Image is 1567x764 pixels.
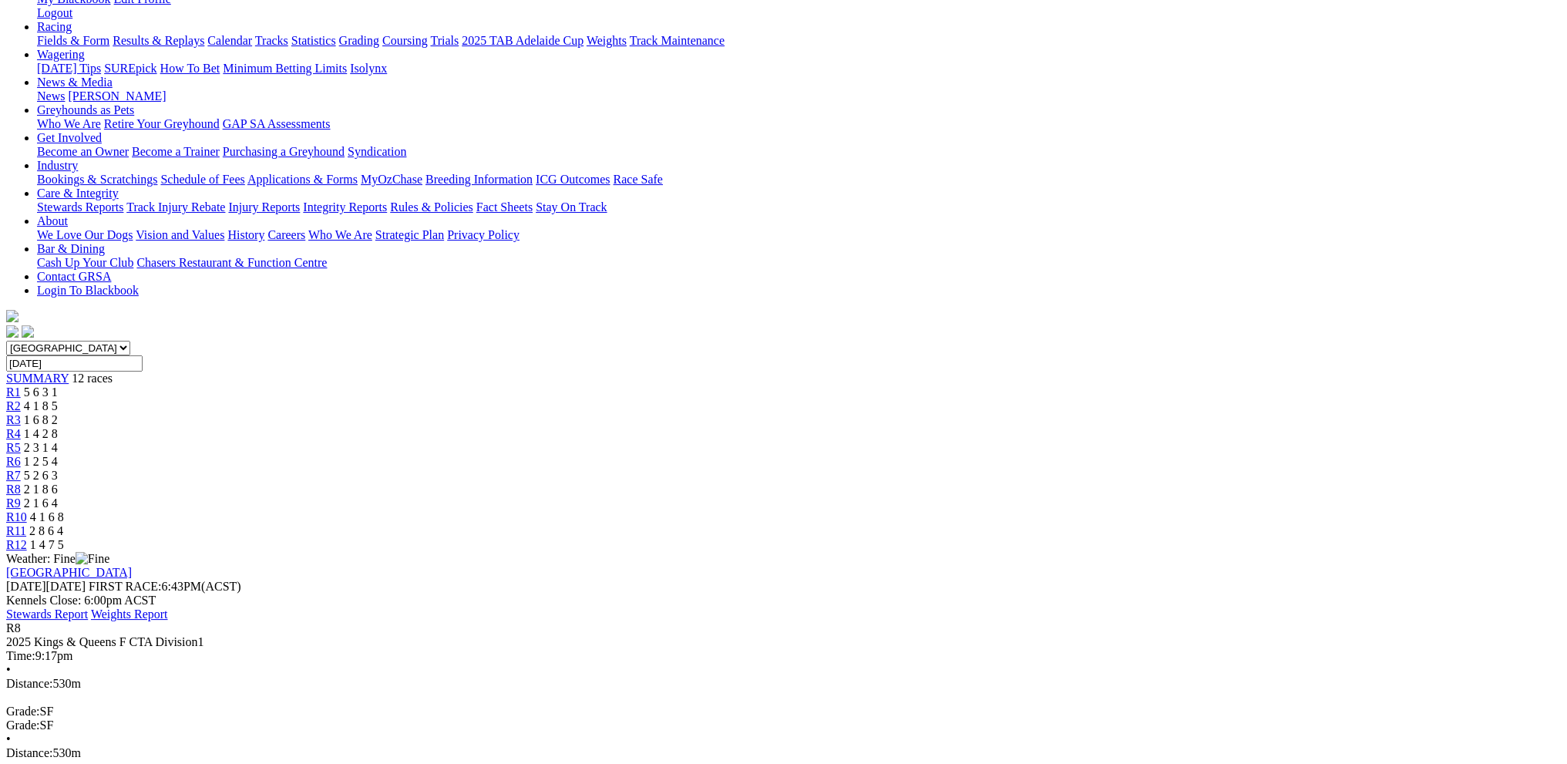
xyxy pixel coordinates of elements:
div: Racing [37,34,1561,48]
a: Statistics [291,34,336,47]
div: Care & Integrity [37,200,1561,214]
div: About [37,228,1561,242]
div: Bar & Dining [37,256,1561,270]
a: R9 [6,496,21,510]
a: Calendar [207,34,252,47]
a: GAP SA Assessments [223,117,331,130]
a: Fields & Form [37,34,109,47]
span: R8 [6,621,21,634]
a: About [37,214,68,227]
a: Retire Your Greyhound [104,117,220,130]
a: Stewards Report [6,607,88,621]
a: Contact GRSA [37,270,111,283]
a: Racing [37,20,72,33]
span: [DATE] [6,580,86,593]
a: Bookings & Scratchings [37,173,157,186]
a: MyOzChase [361,173,422,186]
span: Weather: Fine [6,552,109,565]
a: Become a Trainer [132,145,220,158]
a: Industry [37,159,78,172]
span: [DATE] [6,580,46,593]
a: [GEOGRAPHIC_DATA] [6,566,132,579]
div: News & Media [37,89,1561,103]
span: 12 races [72,372,113,385]
span: Time: [6,649,35,662]
a: ICG Outcomes [536,173,610,186]
a: Track Injury Rebate [126,200,225,214]
span: R11 [6,524,26,537]
a: Logout [37,6,72,19]
span: 1 6 8 2 [24,413,58,426]
span: Distance: [6,677,52,690]
div: Get Involved [37,145,1561,159]
div: 530m [6,746,1561,760]
a: Who We Are [308,228,372,241]
a: Injury Reports [228,200,300,214]
span: 1 4 2 8 [24,427,58,440]
a: R3 [6,413,21,426]
a: Trials [430,34,459,47]
a: R12 [6,538,27,551]
div: Kennels Close: 6:00pm ACST [6,594,1561,607]
a: Stewards Reports [37,200,123,214]
a: News & Media [37,76,113,89]
img: facebook.svg [6,325,18,338]
div: Industry [37,173,1561,187]
img: Fine [76,552,109,566]
input: Select date [6,355,143,372]
a: Integrity Reports [303,200,387,214]
a: Bar & Dining [37,242,105,255]
span: 4 1 6 8 [30,510,64,523]
a: Chasers Restaurant & Function Centre [136,256,327,269]
span: Distance: [6,746,52,759]
span: 4 1 8 5 [24,399,58,412]
span: 2 1 6 4 [24,496,58,510]
a: Strategic Plan [375,228,444,241]
a: [PERSON_NAME] [68,89,166,103]
div: SF [6,705,1561,719]
a: Stay On Track [536,200,607,214]
a: Isolynx [350,62,387,75]
a: Careers [267,228,305,241]
span: R7 [6,469,21,482]
div: 9:17pm [6,649,1561,663]
span: Grade: [6,705,40,718]
a: Schedule of Fees [160,173,244,186]
a: R1 [6,385,21,399]
a: 2025 TAB Adelaide Cup [462,34,583,47]
a: Tracks [255,34,288,47]
span: 6:43PM(ACST) [89,580,241,593]
a: Breeding Information [425,173,533,186]
span: FIRST RACE: [89,580,161,593]
a: Cash Up Your Club [37,256,133,269]
a: SUREpick [104,62,156,75]
a: Track Maintenance [630,34,725,47]
a: News [37,89,65,103]
img: logo-grsa-white.png [6,310,18,322]
a: R10 [6,510,27,523]
a: R5 [6,441,21,454]
a: Get Involved [37,131,102,144]
a: Privacy Policy [447,228,520,241]
a: R8 [6,483,21,496]
span: 1 4 7 5 [30,538,64,551]
span: 2 1 8 6 [24,483,58,496]
span: SUMMARY [6,372,69,385]
span: • [6,732,11,745]
a: Care & Integrity [37,187,119,200]
a: R6 [6,455,21,468]
a: R4 [6,427,21,440]
div: 530m [6,677,1561,691]
div: Greyhounds as Pets [37,117,1561,131]
a: Login To Blackbook [37,284,139,297]
a: Weights [587,34,627,47]
a: History [227,228,264,241]
span: Grade: [6,719,40,732]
